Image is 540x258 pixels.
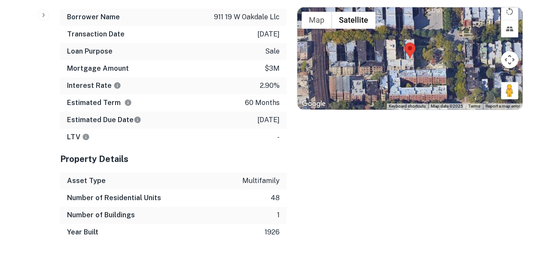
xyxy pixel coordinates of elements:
h6: Estimated Due Date [67,115,141,125]
button: Show satellite imagery [332,12,375,29]
p: sale [265,46,280,57]
button: Keyboard shortcuts [389,103,426,109]
p: 1926 [265,227,280,237]
a: Report a map error [485,104,520,108]
p: [DATE] [257,29,280,39]
h6: Asset Type [67,176,106,186]
h6: Interest Rate [67,81,121,91]
svg: The interest rates displayed on the website are for informational purposes only and may be report... [113,81,121,89]
p: 2.90% [260,81,280,91]
p: $3m [265,63,280,74]
p: 1 [277,210,280,220]
h6: Loan Purpose [67,46,113,57]
p: 48 [271,193,280,203]
img: Google [299,98,328,109]
h5: Property Details [60,153,287,165]
iframe: Chat Widget [497,189,540,231]
button: Drag Pegman onto the map to open Street View [501,82,518,99]
svg: Term is based on a standard schedule for this type of loan. [124,99,132,106]
h6: Estimated Term [67,98,132,108]
h6: Mortgage Amount [67,63,129,74]
p: multifamily [242,176,280,186]
a: Open this area in Google Maps (opens a new window) [299,98,328,109]
p: 60 months [245,98,280,108]
svg: Estimate is based on a standard schedule for this type of loan. [134,116,141,123]
h6: Year Built [67,227,98,237]
h6: Borrower Name [67,12,120,22]
button: Tilt map [501,20,518,37]
a: Terms [468,104,480,108]
p: - [277,132,280,142]
button: Rotate map counterclockwise [501,3,518,20]
h6: Transaction Date [67,29,125,39]
button: Show street map [302,12,332,29]
h6: Number of Residential Units [67,193,161,203]
span: Map data ©2025 [431,104,463,108]
button: Map camera controls [501,51,518,68]
h6: Number of Buildings [67,210,135,220]
h6: LTV [67,132,90,142]
p: [DATE] [257,115,280,125]
p: 911 19 w oakdale llc [214,12,280,22]
svg: LTVs displayed on the website are for informational purposes only and may be reported incorrectly... [82,133,90,141]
